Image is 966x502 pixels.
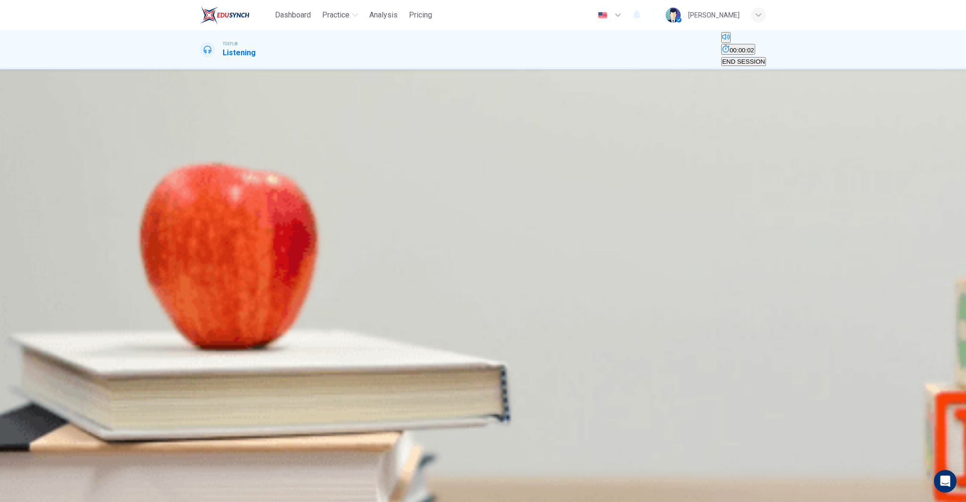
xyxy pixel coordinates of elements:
[722,58,765,65] span: END SESSION
[223,47,256,59] h1: Listening
[369,9,398,21] span: Analysis
[409,9,432,21] span: Pricing
[200,6,271,25] a: EduSynch logo
[322,9,350,21] span: Practice
[318,7,362,24] button: Practice
[688,9,740,21] div: [PERSON_NAME]
[200,6,250,25] img: EduSynch logo
[271,7,315,24] button: Dashboard
[405,7,436,24] button: Pricing
[721,44,755,55] button: 00:00:02
[730,47,754,54] span: 00:00:02
[597,12,608,19] img: en
[721,32,766,44] div: Mute
[366,7,401,24] button: Analysis
[721,44,766,56] div: Hide
[721,57,766,66] button: END SESSION
[275,9,311,21] span: Dashboard
[934,470,957,493] div: Open Intercom Messenger
[223,41,238,47] span: TOEFL®
[666,8,681,23] img: Profile picture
